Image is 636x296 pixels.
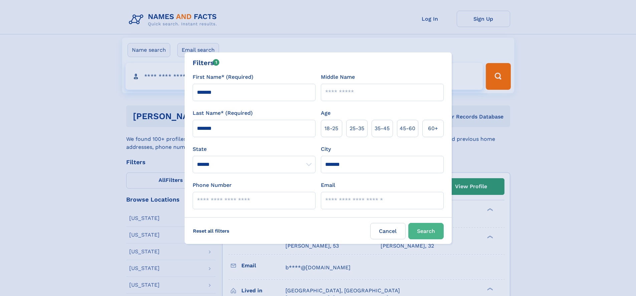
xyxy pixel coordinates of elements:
label: Reset all filters [189,223,234,239]
span: 60+ [428,124,438,132]
span: 45‑60 [400,124,415,132]
label: Middle Name [321,73,355,81]
label: Last Name* (Required) [193,109,253,117]
span: 25‑35 [350,124,364,132]
button: Search [408,223,444,239]
label: Email [321,181,335,189]
label: Cancel [370,223,406,239]
label: City [321,145,331,153]
span: 35‑45 [375,124,390,132]
label: Age [321,109,331,117]
span: 18‑25 [325,124,338,132]
label: Phone Number [193,181,232,189]
label: State [193,145,315,153]
div: Filters [193,58,220,68]
label: First Name* (Required) [193,73,253,81]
